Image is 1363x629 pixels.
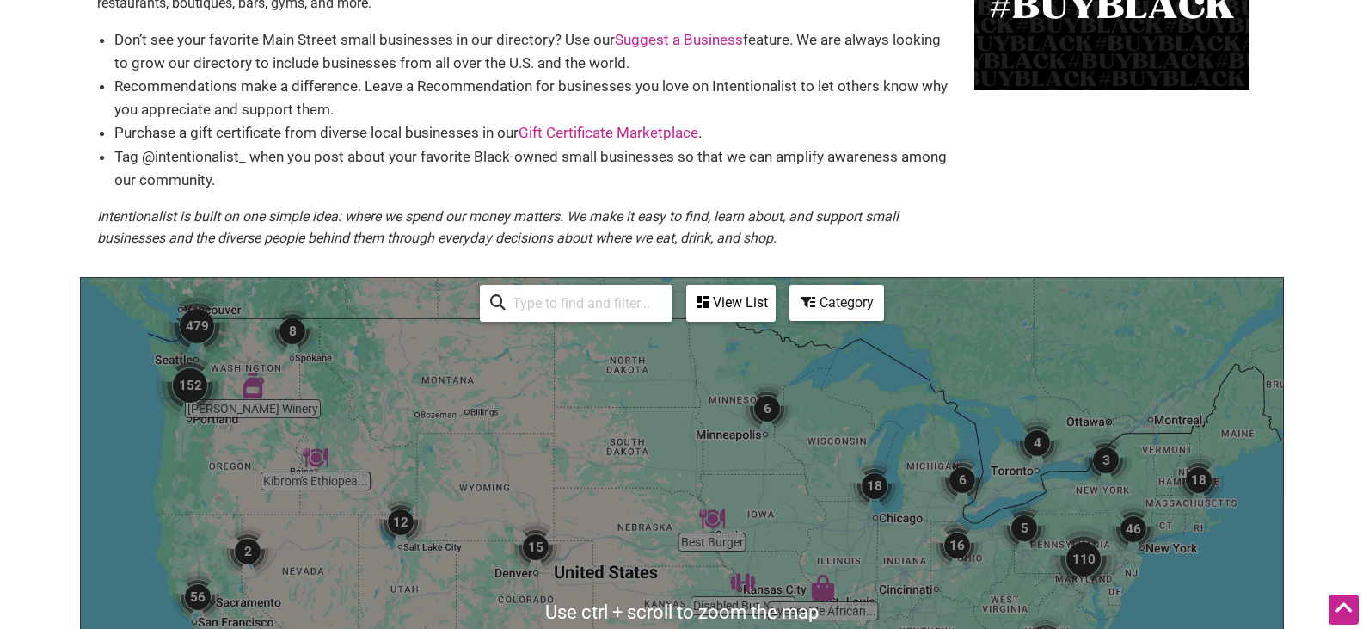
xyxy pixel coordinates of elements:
div: Type to search and filter [480,285,672,322]
div: 110 [1049,525,1118,594]
div: 46 [1108,503,1159,555]
li: Purchase a gift certificate from diverse local businesses in our . [114,121,957,145]
div: 18 [849,460,900,512]
div: EyeSeeMe African American Children's Bookstore [810,575,836,601]
div: 6 [741,383,793,435]
div: Category [791,287,882,319]
div: 152 [156,351,224,420]
div: 18 [1173,454,1225,506]
div: 6 [936,454,988,506]
a: Gift Certificate Marketplace [519,124,698,141]
div: Scroll Back to Top [1329,595,1359,625]
div: 56 [172,571,224,623]
div: 15 [510,521,562,573]
div: Filter by category [789,285,884,321]
div: 16 [931,520,983,571]
input: Type to find and filter... [506,287,662,320]
li: Tag @intentionalist_ when you post about your favorite Black-owned small businesses so that we ca... [114,145,957,192]
div: Best Burger [699,506,725,532]
li: Don’t see your favorite Main Street small businesses in our directory? Use our feature. We are al... [114,28,957,75]
div: Frichette Winery [240,373,266,398]
li: Recommendations make a difference. Leave a Recommendation for businesses you love on Intentionali... [114,75,957,121]
div: 479 [163,292,231,361]
div: 4 [1011,417,1063,469]
div: 5 [998,503,1050,554]
div: 8 [267,305,318,357]
div: Kibrom's Ethiopean & Eritrean Food [303,445,328,471]
div: View List [688,287,774,319]
div: 3 [1080,435,1132,486]
div: 2 [222,526,273,577]
div: 12 [375,496,427,548]
em: Intentionalist is built on one simple idea: where we spend our money matters. We make it easy to ... [97,208,899,247]
a: Suggest a Business [615,31,743,48]
div: Disabled But Not Really [730,570,756,595]
div: See a list of the visible businesses [686,285,776,322]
